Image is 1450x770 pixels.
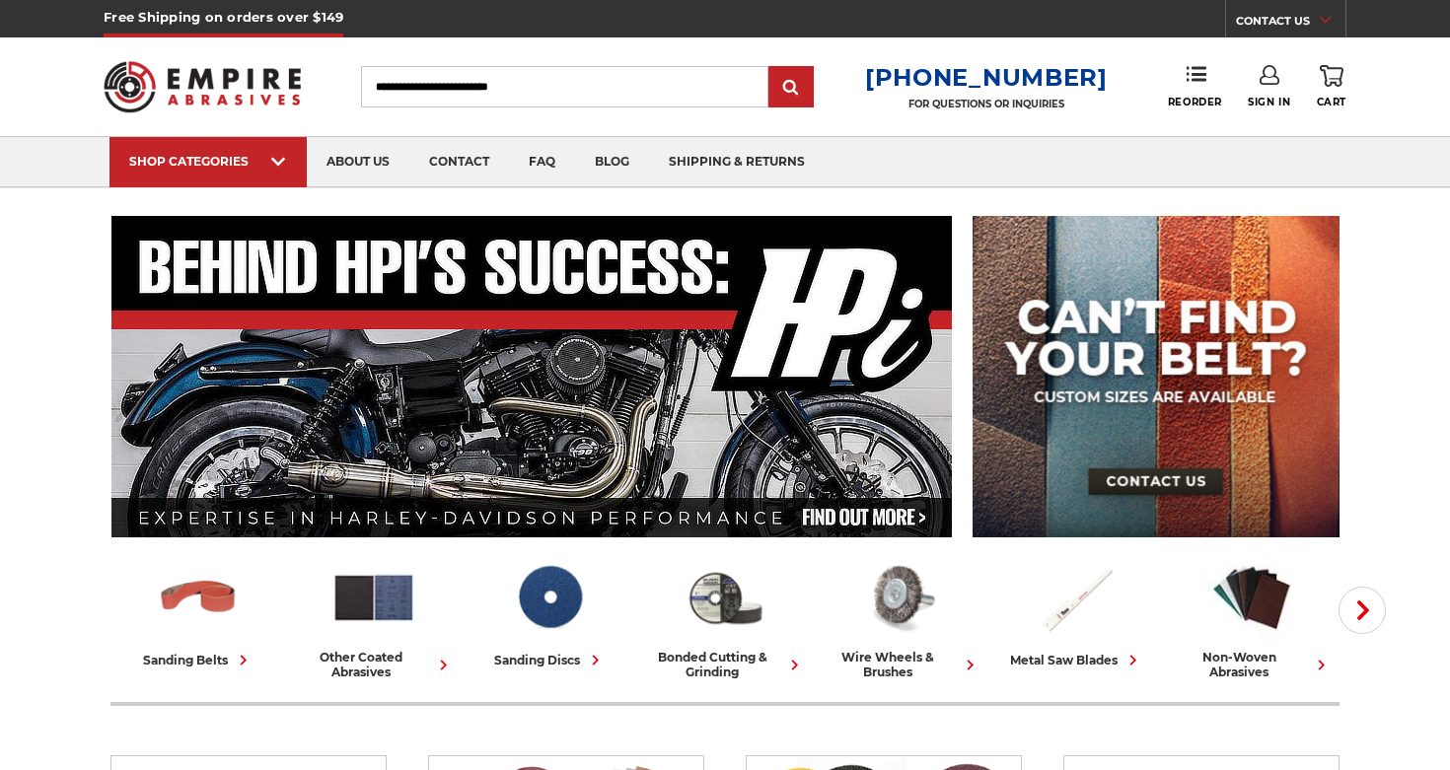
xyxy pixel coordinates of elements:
div: non-woven abrasives [1172,650,1332,679]
div: bonded cutting & grinding [645,650,805,679]
div: SHOP CATEGORIES [129,154,287,169]
a: Reorder [1168,65,1222,107]
a: faq [509,137,575,187]
img: Other Coated Abrasives [330,555,417,640]
a: sanding discs [470,555,629,670]
span: Sign In [1248,96,1290,108]
img: Sanding Discs [506,555,593,640]
img: Empire Abrasives [104,48,301,125]
a: shipping & returns [649,137,825,187]
img: Non-woven Abrasives [1208,555,1295,640]
img: Wire Wheels & Brushes [857,555,944,640]
span: Cart [1317,96,1346,108]
a: other coated abrasives [294,555,454,679]
a: non-woven abrasives [1172,555,1332,679]
p: FOR QUESTIONS OR INQUIRIES [865,98,1108,110]
img: promo banner for custom belts. [973,216,1340,537]
div: other coated abrasives [294,650,454,679]
a: blog [575,137,649,187]
a: metal saw blades [996,555,1156,670]
a: sanding belts [118,555,278,670]
span: Reorder [1168,96,1222,108]
button: Next [1339,587,1386,634]
div: sanding discs [494,650,606,670]
img: Metal Saw Blades [1033,555,1120,640]
a: bonded cutting & grinding [645,555,805,679]
input: Submit [771,68,811,107]
div: metal saw blades [1010,650,1143,670]
img: Sanding Belts [155,555,242,640]
a: CONTACT US [1236,10,1345,37]
img: Bonded Cutting & Grinding [682,555,768,640]
div: wire wheels & brushes [821,650,980,679]
img: Banner for an interview featuring Horsepower Inc who makes Harley performance upgrades featured o... [111,216,953,537]
a: Cart [1317,65,1346,108]
div: sanding belts [143,650,254,670]
a: contact [409,137,509,187]
a: wire wheels & brushes [821,555,980,679]
a: [PHONE_NUMBER] [865,63,1108,92]
a: about us [307,137,409,187]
